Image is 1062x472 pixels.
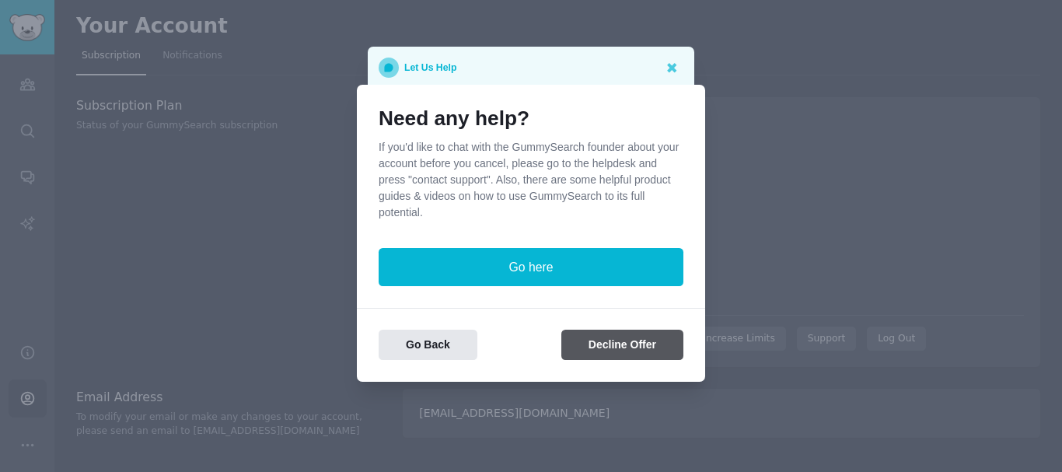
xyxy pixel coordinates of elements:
[561,330,683,360] button: Decline Offer
[404,58,456,78] p: Let Us Help
[379,248,683,286] button: Go here
[379,107,683,131] h1: Need any help?
[379,139,683,221] p: If you'd like to chat with the GummySearch founder about your account before you cancel, please g...
[379,330,477,360] button: Go Back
